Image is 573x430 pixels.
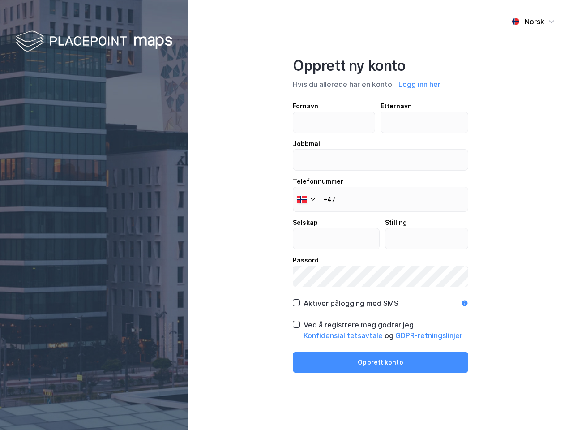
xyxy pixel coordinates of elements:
[304,319,468,341] div: Ved å registrere meg godtar jeg og
[293,138,468,149] div: Jobbmail
[525,16,544,27] div: Norsk
[293,187,318,211] div: Norway: + 47
[304,298,398,309] div: Aktiver pålogging med SMS
[293,101,375,112] div: Fornavn
[293,176,468,187] div: Telefonnummer
[16,29,172,55] img: logo-white.f07954bde2210d2a523dddb988cd2aa7.svg
[293,352,468,373] button: Opprett konto
[528,387,573,430] iframe: Chat Widget
[293,57,468,75] div: Opprett ny konto
[385,217,469,228] div: Stilling
[396,78,443,90] button: Logg inn her
[293,217,380,228] div: Selskap
[293,187,468,212] input: Telefonnummer
[381,101,469,112] div: Etternavn
[293,255,468,266] div: Passord
[293,78,468,90] div: Hvis du allerede har en konto:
